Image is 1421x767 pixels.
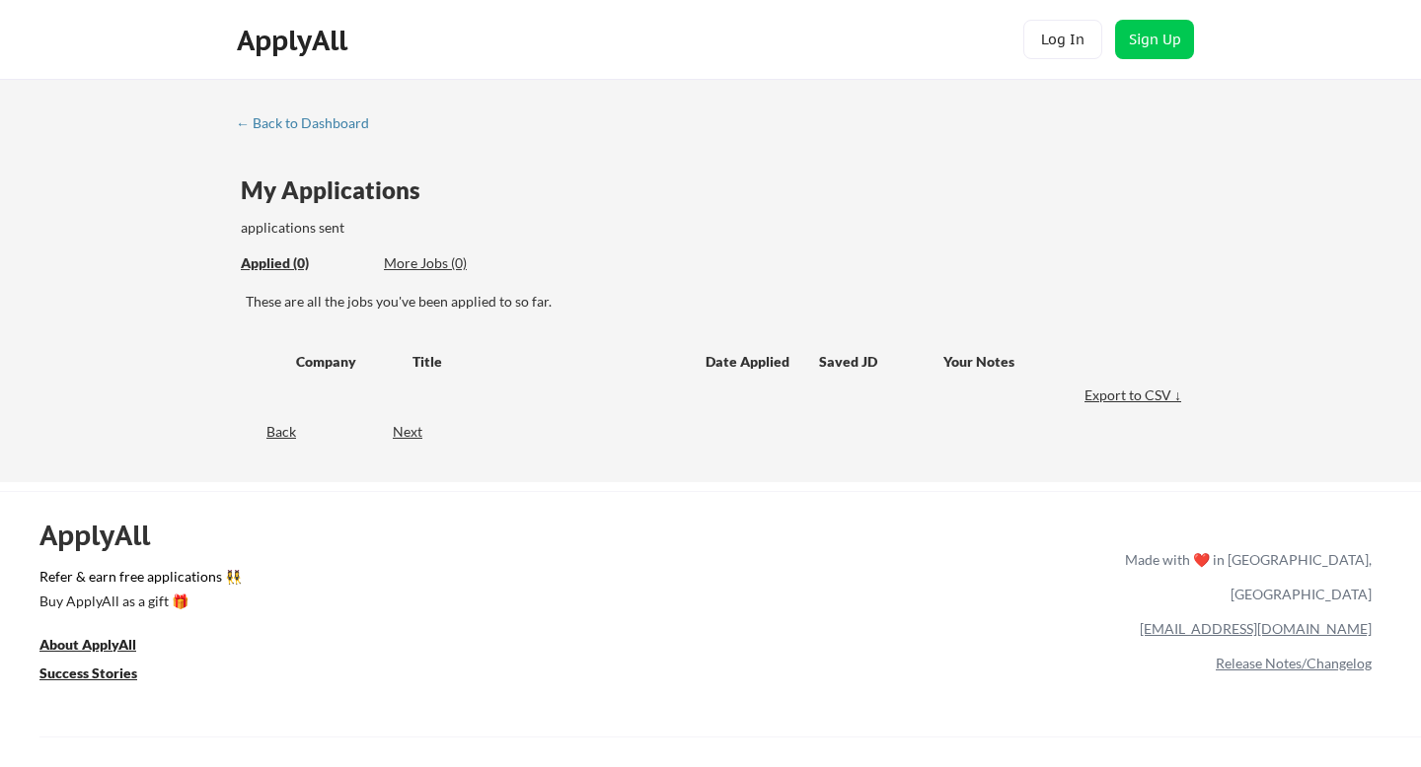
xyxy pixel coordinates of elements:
[241,178,436,202] div: My Applications
[237,24,353,57] div: ApplyAll
[241,253,369,274] div: These are all the jobs you've been applied to so far.
[39,636,136,653] u: About ApplyAll
[246,292,1186,312] div: These are all the jobs you've been applied to so far.
[1084,385,1186,405] div: Export to CSV ↓
[39,519,173,552] div: ApplyAll
[241,253,369,273] div: Applied (0)
[384,253,529,274] div: These are job applications we think you'd be a good fit for, but couldn't apply you to automatica...
[296,352,395,372] div: Company
[819,343,943,379] div: Saved JD
[39,594,237,608] div: Buy ApplyAll as a gift 🎁
[241,218,623,238] div: applications sent
[706,352,792,372] div: Date Applied
[1140,620,1372,637] a: [EMAIL_ADDRESS][DOMAIN_NAME]
[1115,20,1194,59] button: Sign Up
[1216,655,1372,671] a: Release Notes/Changelog
[39,591,237,615] a: Buy ApplyAll as a gift 🎁
[39,664,137,681] u: Success Stories
[236,116,384,130] div: ← Back to Dashboard
[1117,542,1372,611] div: Made with ❤️ in [GEOGRAPHIC_DATA], [GEOGRAPHIC_DATA]
[39,570,712,591] a: Refer & earn free applications 👯‍♀️
[412,352,687,372] div: Title
[236,115,384,135] a: ← Back to Dashboard
[943,352,1168,372] div: Your Notes
[236,422,296,442] div: Back
[384,253,529,273] div: More Jobs (0)
[39,662,164,687] a: Success Stories
[1023,20,1102,59] button: Log In
[39,634,164,659] a: About ApplyAll
[393,422,445,442] div: Next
